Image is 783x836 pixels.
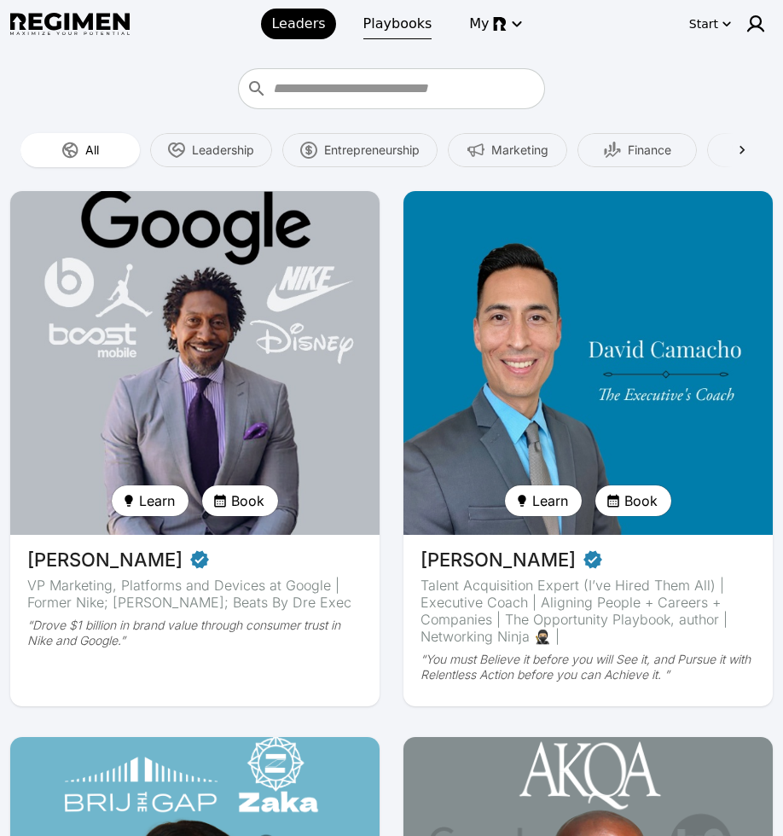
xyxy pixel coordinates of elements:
button: My [459,9,530,39]
span: Book [231,491,264,511]
span: Verified partner - Daryl Butler [189,549,210,570]
div: VP Marketing, Platforms and Devices at Google | Former Nike; [PERSON_NAME]; Beats By Dre Exec [27,577,362,611]
span: All [85,142,99,159]
img: Entrepreneurship [300,142,317,159]
span: Verified partner - David Camacho [583,549,603,570]
span: [PERSON_NAME] [420,550,576,569]
img: All [61,142,78,159]
span: Leadership [192,142,254,159]
img: Finance [604,142,621,159]
span: My [469,14,489,34]
button: Entrepreneurship [282,133,438,167]
button: Book [595,485,671,516]
button: Learn [112,485,188,516]
img: Leadership [168,142,185,159]
button: All [20,133,140,167]
img: user icon [745,14,766,34]
img: avatar of Daryl Butler [10,191,380,535]
div: “You must Believe it before you will See it, and Pursue it with Relentless Action before you can ... [420,652,756,682]
button: Marketing [448,133,567,167]
button: Start [686,10,735,38]
span: Playbooks [363,14,432,34]
span: Book [624,491,658,511]
img: Regimen logo [10,13,130,36]
img: avatar of David Camacho [403,191,773,535]
button: Leadership [150,133,272,167]
div: Talent Acquisition Expert (I’ve Hired Them All) | Executive Coach | Aligning People + Careers + C... [420,577,756,645]
div: Who do you want to learn from? [238,68,545,109]
span: Learn [139,491,175,511]
span: [PERSON_NAME] [27,550,183,569]
button: Finance [577,133,697,167]
span: Entrepreneurship [324,142,420,159]
span: Learn [532,491,568,511]
button: Learn [505,485,582,516]
button: Book [202,485,278,516]
a: Playbooks [353,9,443,39]
div: Start [689,15,718,32]
span: Finance [628,142,671,159]
span: Leaders [271,14,325,34]
img: Marketing [467,142,484,159]
span: Marketing [491,142,548,159]
a: Leaders [261,9,335,39]
div: “Drove $1 billion in brand value through consumer trust in Nike and Google.” [27,618,362,648]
